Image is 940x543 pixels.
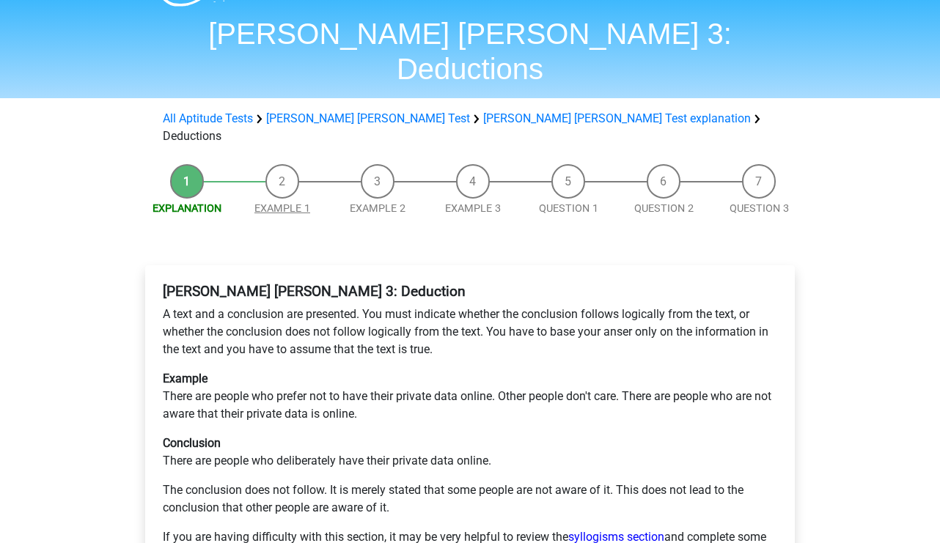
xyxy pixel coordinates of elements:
b: Conclusion [163,436,221,450]
p: A text and a conclusion are presented. You must indicate whether the conclusion follows logically... [163,306,777,358]
a: Example 2 [350,202,405,215]
a: Explanation [153,202,221,215]
a: All Aptitude Tests [163,111,253,125]
p: There are people who deliberately have their private data online. [163,435,777,470]
a: Example 3 [445,202,501,215]
a: Question 1 [539,202,598,215]
a: Question 2 [634,202,694,215]
a: [PERSON_NAME] [PERSON_NAME] Test [266,111,470,125]
a: Example 1 [254,202,310,215]
a: [PERSON_NAME] [PERSON_NAME] Test explanation [483,111,751,125]
p: The conclusion does not follow. It is merely stated that some people are not aware of it. This do... [163,481,777,517]
b: [PERSON_NAME] [PERSON_NAME] 3: Deduction [163,283,466,300]
a: Question 3 [730,202,789,215]
h1: [PERSON_NAME] [PERSON_NAME] 3: Deductions [133,16,807,86]
b: Example [163,372,208,385]
p: There are people who prefer not to have their private data online. Other people don't care. There... [163,370,777,423]
div: Deductions [157,110,783,145]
